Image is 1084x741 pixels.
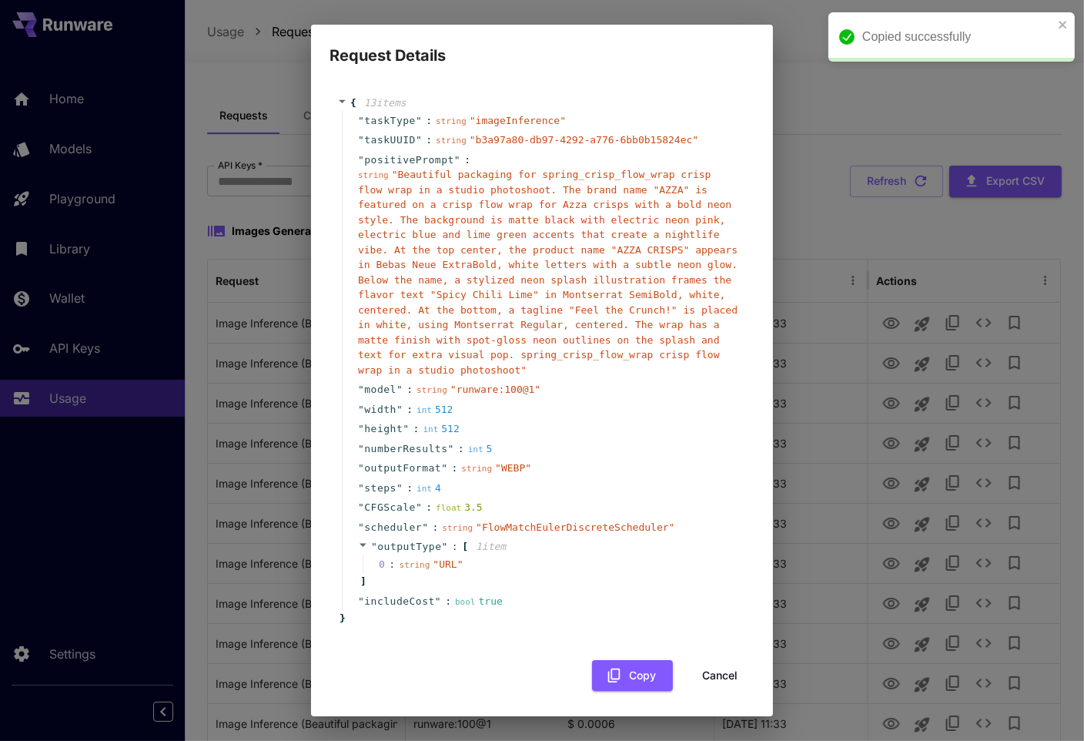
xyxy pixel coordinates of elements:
[364,402,396,417] span: width
[476,541,506,552] span: 1 item
[413,421,420,437] span: :
[417,385,447,395] span: string
[685,660,754,692] button: Cancel
[423,424,438,434] span: int
[458,441,464,457] span: :
[396,384,403,395] span: "
[433,520,439,535] span: :
[433,558,463,570] span: " URL "
[364,113,416,129] span: taskType
[426,132,432,148] span: :
[436,503,461,513] span: float
[358,462,364,474] span: "
[358,384,364,395] span: "
[358,170,389,180] span: string
[476,521,674,533] span: " FlowMatchEulerDiscreteScheduler "
[416,115,422,126] span: "
[364,421,403,437] span: height
[464,153,470,168] span: :
[364,132,416,148] span: taskUUID
[417,484,432,494] span: int
[461,464,492,474] span: string
[862,28,1053,46] div: Copied successfully
[364,97,406,109] span: 13 item s
[364,441,447,457] span: numberResults
[364,594,435,609] span: includeCost
[436,116,467,126] span: string
[358,521,364,533] span: "
[364,500,416,515] span: CFGScale
[417,481,441,496] div: 4
[416,134,422,146] span: "
[358,404,364,415] span: "
[435,595,441,607] span: "
[452,539,458,555] span: :
[396,482,403,494] span: "
[364,520,422,535] span: scheduler
[1058,18,1069,31] button: close
[455,594,503,609] div: true
[470,115,566,126] span: " imageInference "
[406,382,413,397] span: :
[358,443,364,454] span: "
[462,539,468,555] span: [
[455,597,476,607] span: bool
[364,481,396,496] span: steps
[358,595,364,607] span: "
[379,557,400,572] span: 0
[364,382,396,397] span: model
[406,402,413,417] span: :
[406,481,413,496] span: :
[364,461,441,476] span: outputFormat
[426,113,432,129] span: :
[358,501,364,513] span: "
[358,482,364,494] span: "
[417,405,432,415] span: int
[358,154,364,166] span: "
[448,443,454,454] span: "
[396,404,403,415] span: "
[468,441,493,457] div: 5
[423,421,459,437] div: 512
[454,154,460,166] span: "
[371,541,377,552] span: "
[358,169,738,376] span: " Beautiful packaging for spring_crisp_flow_wrap crisp flow wrap in a studio photoshoot. The bran...
[403,423,409,434] span: "
[445,594,451,609] span: :
[358,134,364,146] span: "
[377,541,441,552] span: outputType
[416,501,422,513] span: "
[495,462,531,474] span: " WEBP "
[452,461,458,476] span: :
[468,444,483,454] span: int
[400,560,430,570] span: string
[389,557,395,572] div: :
[442,523,473,533] span: string
[436,136,467,146] span: string
[364,153,454,168] span: positivePrompt
[426,500,432,515] span: :
[311,25,773,68] h2: Request Details
[592,660,673,692] button: Copy
[417,402,453,417] div: 512
[358,574,366,589] span: ]
[442,541,448,552] span: "
[337,611,346,626] span: }
[422,521,428,533] span: "
[441,462,447,474] span: "
[350,96,356,111] span: {
[450,384,540,395] span: " runware:100@1 "
[470,134,698,146] span: " b3a97a80-db97-4292-a776-6bb0b15824ec "
[436,500,483,515] div: 3.5
[358,115,364,126] span: "
[358,423,364,434] span: "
